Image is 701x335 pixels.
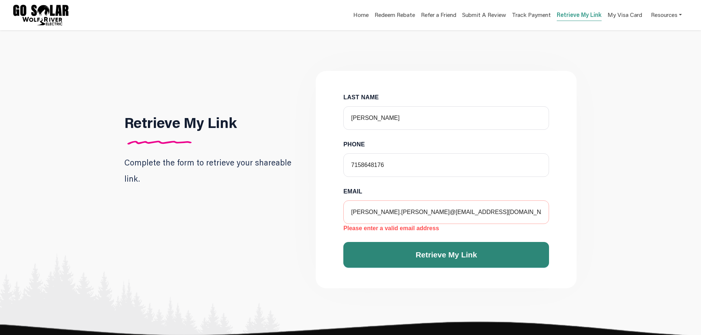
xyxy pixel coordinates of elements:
h1: Retrieve My Link [124,115,237,130]
label: PHONE [343,139,371,150]
a: Home [353,11,369,21]
span: Retrieve My Link [415,251,477,259]
input: LAST NAME [343,106,549,130]
button: Retrieve My Link [343,242,549,268]
a: Retrieve My Link [557,11,602,21]
input: EMAIL [343,200,549,224]
input: PHONE [343,153,549,177]
a: Track Payment [512,11,551,21]
div: Please enter a valid email address [343,224,549,233]
img: Divider [124,140,195,145]
a: Resources [651,7,682,22]
a: Submit A Review [462,11,506,21]
a: My Visa Card [608,7,642,22]
label: LAST NAME [343,92,385,103]
p: Complete the form to retrieve your shareable link. [124,154,309,187]
a: Redeem Rebate [375,11,415,21]
a: Refer a Friend [421,11,456,21]
img: Program logo [13,5,68,25]
label: EMAIL [343,186,368,197]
